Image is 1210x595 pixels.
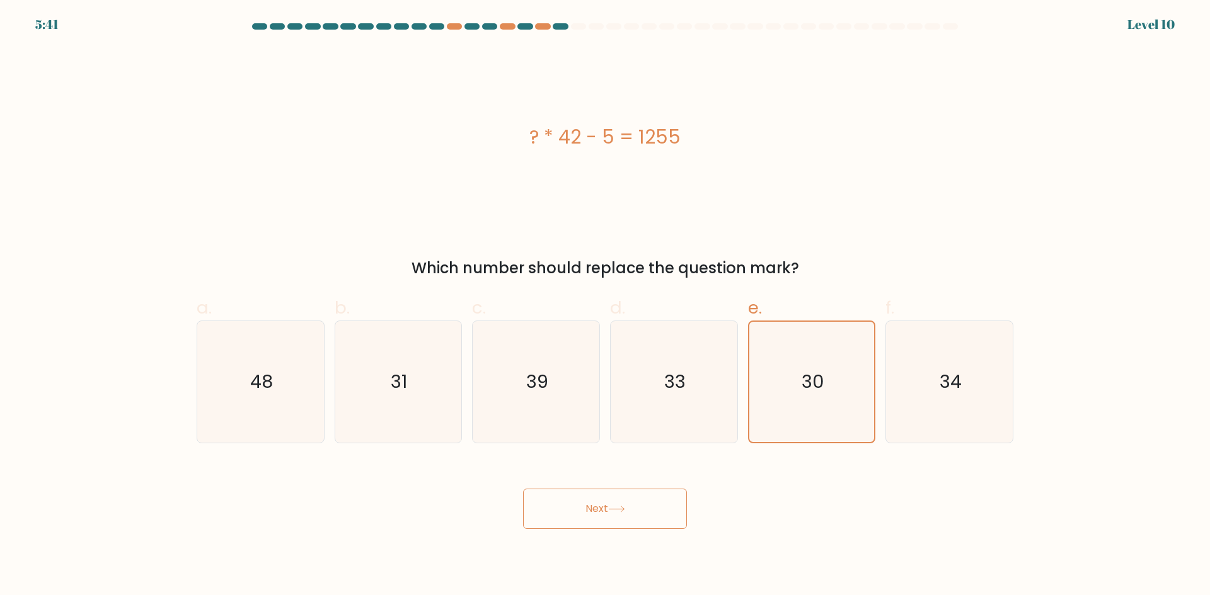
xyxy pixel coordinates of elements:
div: ? * 42 - 5 = 1255 [197,123,1013,151]
text: 33 [664,369,686,394]
span: a. [197,295,212,320]
text: 34 [940,369,962,394]
button: Next [523,489,687,529]
span: e. [748,295,762,320]
div: Level 10 [1127,15,1175,34]
span: b. [335,295,350,320]
div: 5:41 [35,15,59,34]
text: 39 [526,369,548,394]
text: 48 [250,369,273,394]
span: c. [472,295,486,320]
span: d. [610,295,625,320]
text: 30 [802,369,824,394]
div: Which number should replace the question mark? [204,257,1006,280]
text: 31 [391,369,408,394]
span: f. [885,295,894,320]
